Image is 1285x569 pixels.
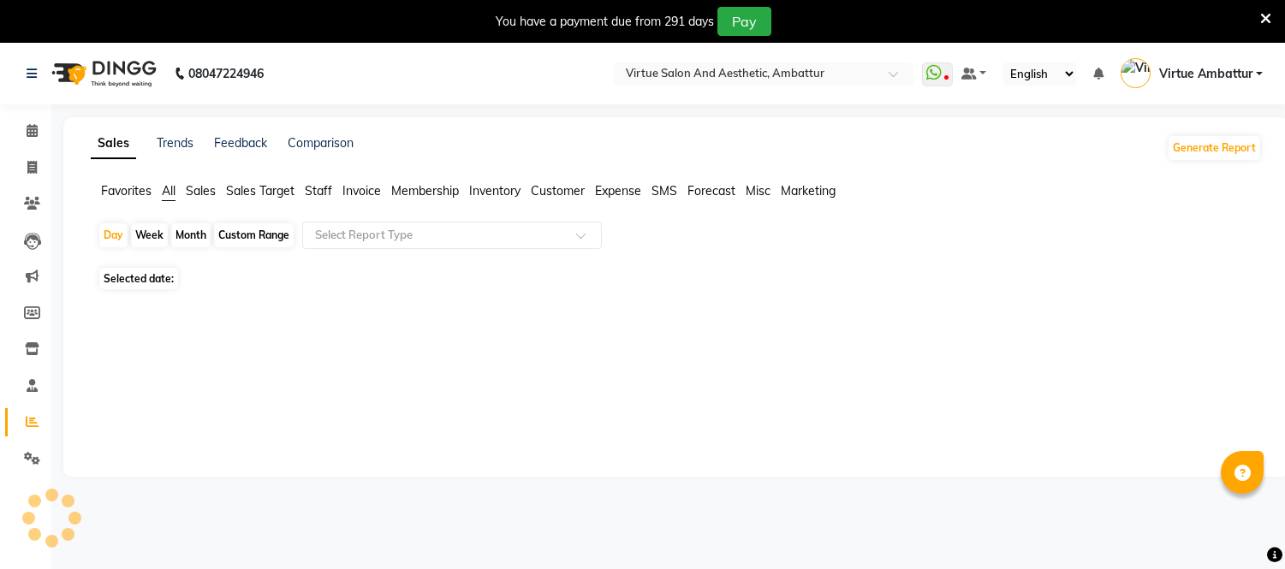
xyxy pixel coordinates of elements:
div: Week [131,223,168,247]
img: Virtue Ambattur [1121,58,1151,88]
span: Virtue Ambattur [1159,65,1252,83]
span: Inventory [469,183,521,199]
div: Custom Range [214,223,294,247]
div: Day [99,223,128,247]
span: Membership [391,183,459,199]
span: Sales Target [226,183,294,199]
a: Comparison [288,135,354,151]
span: Expense [595,183,641,199]
b: 08047224946 [188,50,264,98]
span: Favorites [101,183,152,199]
span: SMS [651,183,677,199]
span: Marketing [781,183,836,199]
img: logo [44,50,161,98]
span: Forecast [687,183,735,199]
div: You have a payment due from 291 days [496,13,714,31]
span: Misc [746,183,770,199]
a: Trends [157,135,193,151]
span: Selected date: [99,268,178,289]
span: Sales [186,183,216,199]
span: Invoice [342,183,381,199]
span: Staff [305,183,332,199]
a: Feedback [214,135,267,151]
span: All [162,183,175,199]
button: Pay [717,7,771,36]
button: Generate Report [1169,136,1260,160]
a: Sales [91,128,136,159]
div: Month [171,223,211,247]
span: Customer [531,183,585,199]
